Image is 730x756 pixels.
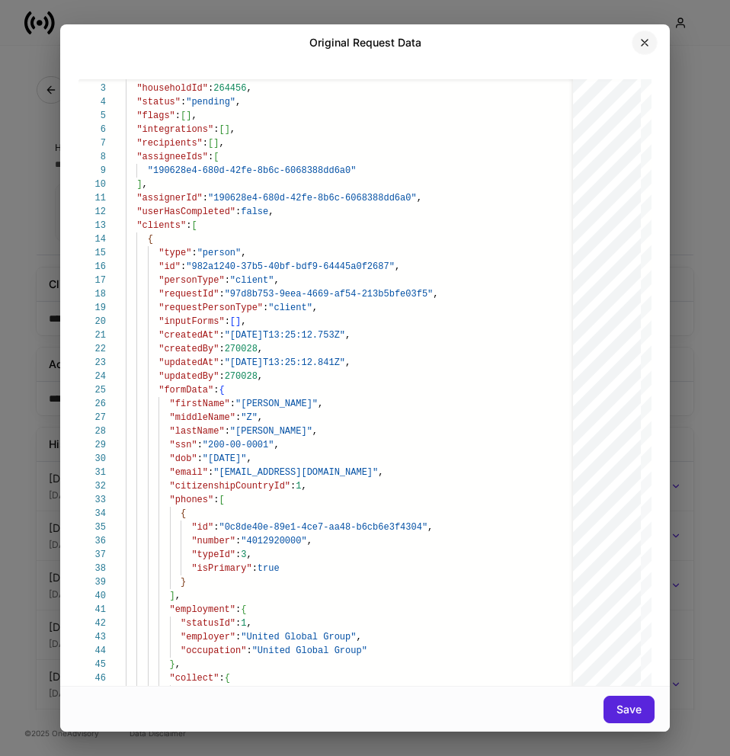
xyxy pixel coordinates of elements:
span: : [175,111,181,121]
span: , [246,549,251,560]
span: } [170,659,175,670]
span: , [312,426,318,437]
span: "householdId" [136,83,208,94]
span: "lastName" [170,426,225,437]
span: , [235,97,241,107]
span: : [225,316,230,327]
div: 35 [78,521,106,534]
span: , [241,316,246,327]
span: "982a1240-37b5-40bf-bdf9-64445a0f2687" [186,261,395,272]
span: : [208,467,213,478]
span: , [274,440,279,450]
span: , [356,632,361,642]
span: "employment" [170,604,235,615]
span: , [258,412,263,423]
span: "assigneeIds" [136,152,208,162]
span: [ [230,316,235,327]
div: 31 [78,466,106,479]
span: "assignerId" [136,193,202,203]
span: "[DATE]T13:25:12.841Z" [225,357,345,368]
span: : [208,83,213,94]
span: ] [186,111,191,121]
span: , [142,179,148,190]
span: { [241,604,246,615]
span: } [181,577,186,588]
span: : [235,632,241,642]
span: "client" [268,303,312,313]
span: "[EMAIL_ADDRESS][DOMAIN_NAME]" [213,467,378,478]
span: : [225,426,230,437]
span: , [433,289,438,300]
span: "middleName" [170,412,235,423]
span: , [219,138,224,149]
span: 270028 [225,371,258,382]
div: 39 [78,575,106,589]
span: ] [170,591,175,601]
div: 3 [78,82,106,95]
div: 16 [78,260,106,274]
span: , [318,399,323,409]
span: { [181,508,186,519]
div: 47 [78,685,106,699]
span: : [235,412,241,423]
span: "status" [136,97,181,107]
span: "[DATE]" [203,453,247,464]
span: : [203,138,208,149]
span: : [219,673,224,684]
span: { [219,385,224,396]
span: , [175,591,181,601]
span: "userHasCompleted" [136,207,235,217]
div: Save [616,704,642,715]
span: [ [213,152,219,162]
span: "email" [170,467,208,478]
div: 40 [78,589,106,603]
div: 4 [78,95,106,109]
div: 32 [78,479,106,493]
div: 37 [78,548,106,562]
span: : [235,536,241,546]
span: "id" [158,261,181,272]
div: 28 [78,424,106,438]
span: : [191,248,197,258]
span: , [175,659,181,670]
span: "collect" [170,673,219,684]
span: "pending" [186,97,235,107]
span: "requestId" [158,289,219,300]
span: "clients" [136,220,186,231]
span: "createdAt" [158,330,219,341]
div: 15 [78,246,106,260]
span: "phones" [170,495,214,505]
h2: Original Request Data [309,35,421,50]
span: : [213,385,219,396]
div: 23 [78,356,106,370]
span: , [241,248,246,258]
span: 270028 [225,344,258,354]
div: 44 [78,644,106,658]
div: 24 [78,370,106,383]
div: 38 [78,562,106,575]
div: 22 [78,342,106,356]
span: ] [225,124,230,135]
div: 8 [78,150,106,164]
div: 43 [78,630,106,644]
div: 45 [78,658,106,671]
span: [ [219,124,224,135]
span: "client" [230,275,274,286]
span: "recipients" [136,138,202,149]
span: , [268,207,274,217]
div: 25 [78,383,106,397]
span: : [235,618,241,629]
div: 5 [78,109,106,123]
div: 29 [78,438,106,452]
span: 3 [241,549,246,560]
div: 26 [78,397,106,411]
span: "personType" [158,275,224,286]
div: 20 [78,315,106,328]
div: 30 [78,452,106,466]
span: : [219,330,224,341]
span: "occupation" [181,645,246,656]
span: : [197,440,203,450]
div: 7 [78,136,106,150]
span: "type" [158,248,191,258]
span: "[DATE]T13:25:12.753Z" [225,330,345,341]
